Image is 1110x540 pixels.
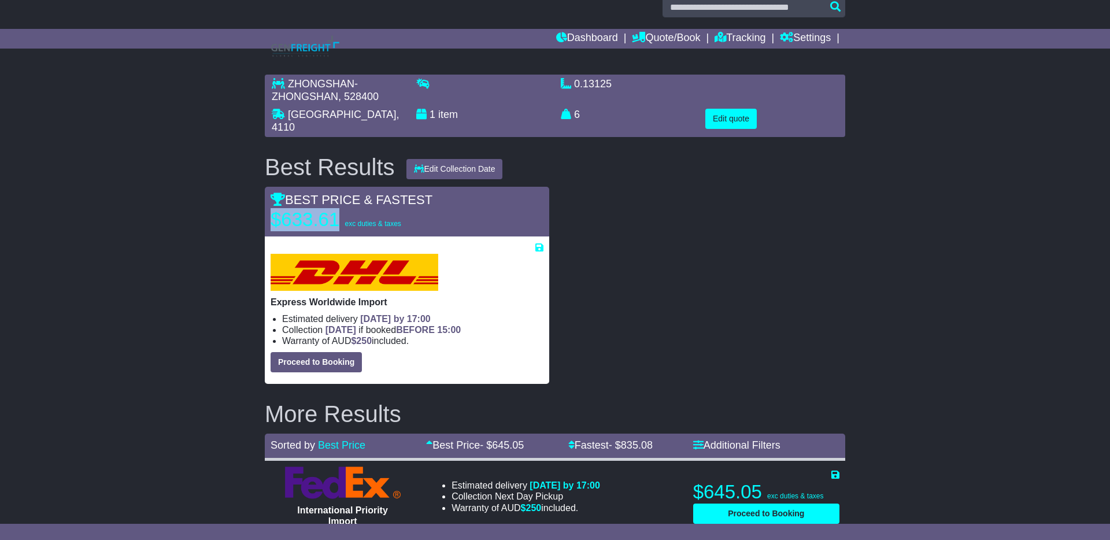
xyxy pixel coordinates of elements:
[530,480,600,490] span: [DATE] by 17:00
[282,324,543,335] li: Collection
[325,325,356,335] span: [DATE]
[430,109,435,120] span: 1
[406,159,503,179] button: Edit Collection Date
[693,504,839,524] button: Proceed to Booking
[632,29,700,49] a: Quote/Book
[318,439,365,451] a: Best Price
[452,491,600,502] li: Collection
[767,492,823,500] span: exc duties & taxes
[426,439,524,451] a: Best Price- $645.05
[526,503,542,513] span: 250
[271,297,543,308] p: Express Worldwide Import
[693,439,780,451] a: Additional Filters
[780,29,831,49] a: Settings
[271,254,438,291] img: DHL: Express Worldwide Import
[265,401,845,427] h2: More Results
[521,503,542,513] span: $
[271,208,415,231] p: $633.61
[452,502,600,513] li: Warranty of AUD included.
[351,336,372,346] span: $
[715,29,765,49] a: Tracking
[271,352,362,372] button: Proceed to Booking
[282,335,543,346] li: Warranty of AUD included.
[609,439,653,451] span: - $
[356,336,372,346] span: 250
[574,78,612,90] span: 0.13125
[297,505,387,526] span: International Priority Import
[568,439,653,451] a: Fastest- $835.08
[621,439,653,451] span: 835.08
[705,109,757,129] button: Edit quote
[574,109,580,120] span: 6
[492,439,524,451] span: 645.05
[480,439,524,451] span: - $
[495,491,563,501] span: Next Day Pickup
[438,109,458,120] span: item
[360,314,431,324] span: [DATE] by 17:00
[259,154,401,180] div: Best Results
[272,109,399,133] span: , 4110
[437,325,461,335] span: 15:00
[556,29,618,49] a: Dashboard
[693,480,839,504] p: $645.05
[345,220,401,228] span: exc duties & taxes
[452,480,600,491] li: Estimated delivery
[325,325,461,335] span: if booked
[338,91,379,102] span: , 528400
[282,313,543,324] li: Estimated delivery
[285,467,401,499] img: FedEx Express: International Priority Import
[271,193,432,207] span: BEST PRICE & FASTEST
[396,325,435,335] span: BEFORE
[288,109,396,120] span: [GEOGRAPHIC_DATA]
[272,78,358,102] span: ZHONGSHAN-ZHONGSHAN
[271,439,315,451] span: Sorted by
